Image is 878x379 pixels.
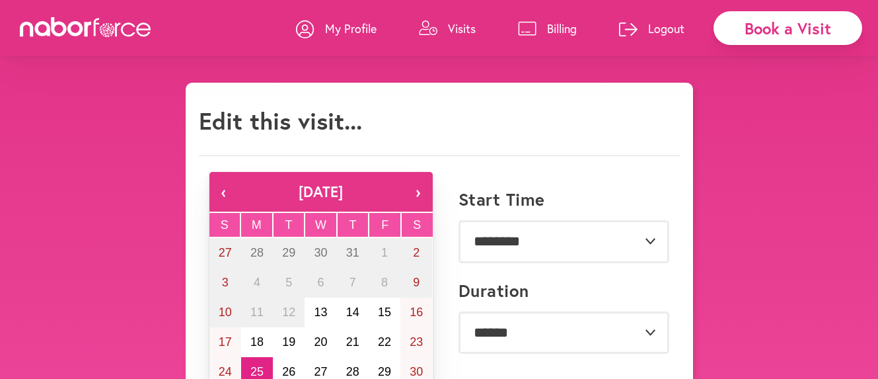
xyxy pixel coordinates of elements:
button: August 8, 2025 [369,268,400,298]
p: Visits [448,21,476,36]
abbr: August 18, 2025 [250,335,264,349]
button: August 21, 2025 [337,327,369,357]
button: August 14, 2025 [337,298,369,327]
button: August 11, 2025 [241,298,273,327]
p: My Profile [325,21,377,36]
abbr: August 17, 2025 [219,335,232,349]
abbr: Tuesday [285,218,292,232]
button: August 1, 2025 [369,238,400,268]
abbr: July 29, 2025 [282,246,295,259]
div: Book a Visit [713,11,862,45]
button: July 28, 2025 [241,238,273,268]
abbr: August 3, 2025 [222,276,229,289]
abbr: August 21, 2025 [346,335,359,349]
button: ‹ [209,172,238,212]
abbr: August 10, 2025 [219,306,232,319]
abbr: Monday [252,218,262,232]
button: August 22, 2025 [369,327,400,357]
a: Visits [419,9,476,48]
abbr: August 7, 2025 [349,276,356,289]
button: August 6, 2025 [305,268,336,298]
button: August 7, 2025 [337,268,369,298]
button: July 30, 2025 [305,238,336,268]
abbr: August 9, 2025 [413,276,420,289]
button: August 18, 2025 [241,327,273,357]
p: Billing [547,21,577,36]
button: July 29, 2025 [273,238,305,268]
abbr: August 23, 2025 [410,335,423,349]
button: August 9, 2025 [400,268,432,298]
button: August 16, 2025 [400,298,432,327]
abbr: July 30, 2025 [314,246,327,259]
button: August 19, 2025 [273,327,305,357]
abbr: August 29, 2025 [378,365,391,378]
abbr: August 24, 2025 [219,365,232,378]
button: July 31, 2025 [337,238,369,268]
abbr: July 27, 2025 [219,246,232,259]
abbr: August 13, 2025 [314,306,327,319]
button: › [404,172,433,212]
abbr: August 27, 2025 [314,365,327,378]
abbr: August 4, 2025 [254,276,260,289]
button: August 3, 2025 [209,268,241,298]
button: August 20, 2025 [305,327,336,357]
a: My Profile [296,9,377,48]
label: Duration [458,280,529,301]
abbr: August 28, 2025 [346,365,359,378]
abbr: August 19, 2025 [282,335,295,349]
abbr: August 6, 2025 [317,276,324,289]
h1: Edit this visit... [199,106,362,135]
button: August 23, 2025 [400,327,432,357]
abbr: August 14, 2025 [346,306,359,319]
button: August 10, 2025 [209,298,241,327]
abbr: August 22, 2025 [378,335,391,349]
abbr: August 26, 2025 [282,365,295,378]
abbr: August 8, 2025 [381,276,388,289]
abbr: August 20, 2025 [314,335,327,349]
button: August 13, 2025 [305,298,336,327]
a: Logout [619,9,684,48]
button: August 15, 2025 [369,298,400,327]
abbr: Friday [381,218,388,232]
abbr: August 16, 2025 [410,306,423,319]
button: August 4, 2025 [241,268,273,298]
abbr: July 31, 2025 [346,246,359,259]
p: Logout [648,21,684,36]
a: Billing [518,9,577,48]
button: August 12, 2025 [273,298,305,327]
button: [DATE] [238,172,404,212]
abbr: Sunday [221,218,229,232]
abbr: July 28, 2025 [250,246,264,259]
abbr: August 2, 2025 [413,246,420,259]
button: August 2, 2025 [400,238,432,268]
abbr: Wednesday [315,218,326,232]
abbr: August 11, 2025 [250,306,264,319]
abbr: August 1, 2025 [381,246,388,259]
abbr: August 30, 2025 [410,365,423,378]
button: July 27, 2025 [209,238,241,268]
button: August 17, 2025 [209,327,241,357]
label: Start Time [458,189,545,210]
abbr: August 5, 2025 [285,276,292,289]
abbr: Thursday [349,218,357,232]
button: August 5, 2025 [273,268,305,298]
abbr: Saturday [413,218,421,232]
abbr: August 15, 2025 [378,306,391,319]
abbr: August 25, 2025 [250,365,264,378]
abbr: August 12, 2025 [282,306,295,319]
